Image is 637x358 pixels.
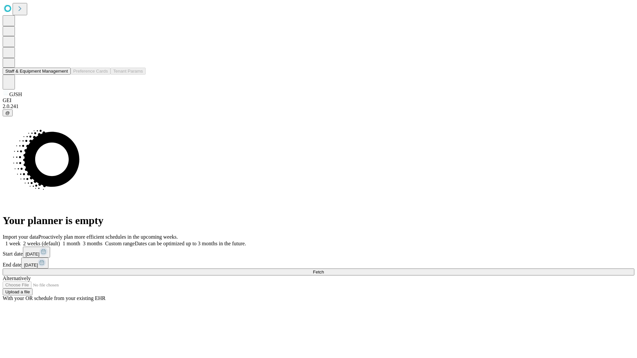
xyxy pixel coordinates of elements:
span: Import your data [3,234,38,240]
span: Fetch [313,269,324,274]
button: [DATE] [21,258,48,268]
button: Upload a file [3,288,33,295]
span: Dates can be optimized up to 3 months in the future. [135,241,246,246]
span: 1 week [5,241,21,246]
button: Staff & Equipment Management [3,68,71,75]
button: [DATE] [23,247,50,258]
span: @ [5,110,10,115]
span: With your OR schedule from your existing EHR [3,295,106,301]
span: [DATE] [24,263,38,268]
button: Fetch [3,268,634,275]
span: Proactively plan more efficient schedules in the upcoming weeks. [38,234,178,240]
span: 3 months [83,241,103,246]
div: End date [3,258,634,268]
h1: Your planner is empty [3,214,634,227]
div: GEI [3,97,634,103]
span: Custom range [105,241,135,246]
span: [DATE] [26,252,39,257]
div: 2.0.241 [3,103,634,109]
button: @ [3,109,13,116]
button: Preference Cards [71,68,110,75]
div: Start date [3,247,634,258]
span: GJSH [9,91,22,97]
span: 1 month [63,241,80,246]
span: Alternatively [3,275,31,281]
span: 2 weeks (default) [23,241,60,246]
button: Tenant Params [110,68,146,75]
